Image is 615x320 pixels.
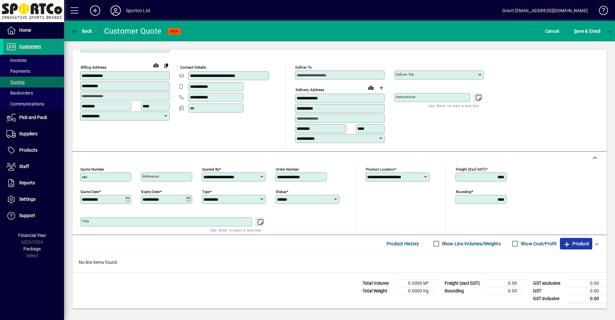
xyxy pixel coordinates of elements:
[3,88,64,98] a: Backorders
[210,226,261,234] mat-hint: Use 'Enter' to start a new line
[398,279,436,287] td: 0.0000 M³
[3,98,64,109] a: Communications
[295,65,312,70] mat-label: Deliver To
[6,58,27,63] span: Invoices
[366,82,376,93] a: View on map
[19,28,31,33] span: Home
[456,189,471,194] mat-label: Rounding
[161,60,171,71] button: Copy to Delivery address
[23,246,41,251] span: Package
[594,1,607,22] a: Knowledge Base
[486,279,525,287] td: 0.00
[64,25,99,37] app-page-header-button: Back
[359,287,398,295] td: Total Weight
[366,167,394,171] mat-label: Product location
[71,29,92,34] span: Back
[105,5,126,16] button: Profile
[202,167,219,171] mat-label: Quoted by
[502,5,588,16] div: Grant [EMAIL_ADDRESS][DOMAIN_NAME]
[104,26,162,36] div: Customer Quote
[396,95,415,99] mat-label: Instructions
[3,159,64,175] a: Staff
[3,22,64,38] a: Home
[560,238,592,249] button: Product
[429,102,479,109] mat-hint: Use 'Enter' to start a new line
[520,240,557,247] label: Show Cost/Profit
[441,240,501,247] label: Show Line Volumes/Weights
[126,5,150,16] div: Sportco Ltd
[574,26,600,36] span: ave & Email
[3,175,64,191] a: Reports
[170,29,178,33] span: NEW
[544,25,561,37] button: Cancel
[398,287,436,295] td: 0.0000 Kg
[568,287,607,295] td: 0.00
[6,69,30,74] span: Payments
[72,253,607,272] div: No line items found
[3,126,64,142] a: Suppliers
[69,25,94,37] button: Back
[3,142,64,158] a: Products
[568,295,607,303] td: 0.00
[3,191,64,207] a: Settings
[85,5,105,16] button: Add
[80,167,104,171] mat-label: Quote number
[530,279,568,287] td: GST exclusive
[19,213,35,218] span: Support
[202,189,210,194] mat-label: Type
[530,295,568,303] td: GST inclusive
[82,219,89,223] mat-label: Title
[3,66,64,77] a: Payments
[3,77,64,88] a: Quotes
[19,180,35,185] span: Reports
[571,25,603,37] button: Save & Email
[441,279,486,287] td: Freight (excl GST)
[151,60,161,70] a: View on map
[6,80,25,85] span: Quotes
[19,131,37,136] span: Suppliers
[441,287,486,295] td: Rounding
[456,167,486,171] mat-label: Freight (excl GST)
[143,174,159,179] mat-label: Reference
[574,29,577,34] span: S
[3,110,64,126] a: Pick and Pack
[530,287,568,295] td: GST
[359,279,398,287] td: Total Volume
[563,239,589,249] span: Product
[276,189,286,194] mat-label: Status
[18,233,46,238] span: Financial Year
[19,147,37,153] span: Products
[396,72,414,77] mat-label: Deliver via
[19,115,47,120] span: Pick and Pack
[486,287,525,295] td: 0.00
[19,164,29,169] span: Staff
[141,189,160,194] mat-label: Expiry date
[6,90,33,96] span: Backorders
[376,83,386,93] button: Choose address
[545,26,559,36] span: Cancel
[387,239,419,249] span: Product History
[6,101,44,106] span: Communications
[276,167,299,171] mat-label: Order number
[568,279,607,287] td: 0.00
[19,44,41,49] span: Customers
[80,189,99,194] mat-label: Quote date
[19,197,36,202] span: Settings
[384,238,422,249] button: Product History
[3,208,64,224] a: Support
[3,55,64,66] a: Invoices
